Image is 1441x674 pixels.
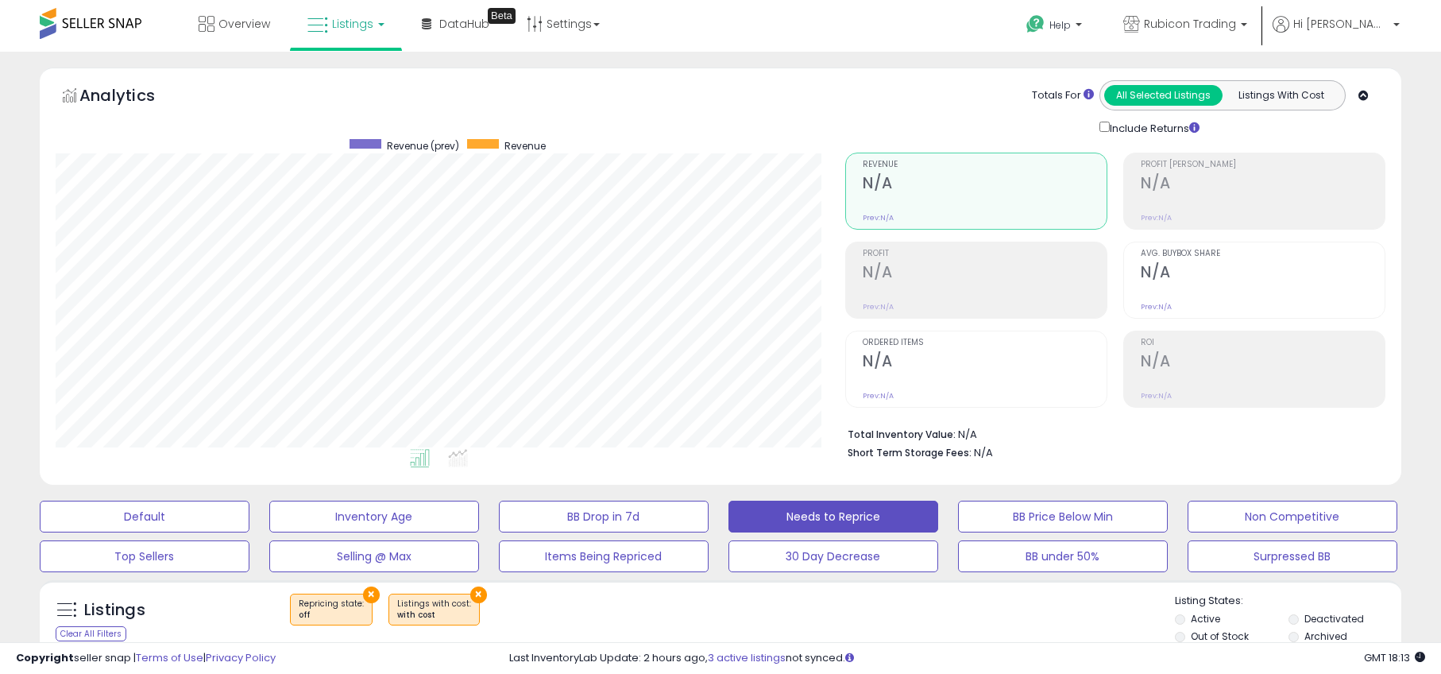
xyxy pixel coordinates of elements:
[1141,302,1172,312] small: Prev: N/A
[40,540,249,572] button: Top Sellers
[958,540,1168,572] button: BB under 50%
[16,650,74,665] strong: Copyright
[1191,629,1249,643] label: Out of Stock
[79,84,186,110] h5: Analytics
[1141,339,1385,347] span: ROI
[499,501,709,533] button: BB Drop in 7d
[1026,14,1045,34] i: Get Help
[504,139,546,153] span: Revenue
[1104,85,1223,106] button: All Selected Listings
[958,501,1168,533] button: BB Price Below Min
[974,445,993,460] span: N/A
[1175,594,1401,609] p: Listing States:
[1304,612,1364,626] label: Deactivated
[863,161,1107,169] span: Revenue
[1364,650,1425,665] span: 2025-10-12 18:13 GMT
[863,213,894,223] small: Prev: N/A
[1141,213,1172,223] small: Prev: N/A
[332,16,373,32] span: Listings
[1222,85,1340,106] button: Listings With Cost
[299,610,364,621] div: off
[728,540,938,572] button: 30 Day Decrease
[269,540,479,572] button: Selling @ Max
[848,446,972,459] b: Short Term Storage Fees:
[1141,250,1385,258] span: Avg. Buybox Share
[1141,174,1385,196] h2: N/A
[470,587,487,603] button: ×
[1141,391,1172,401] small: Prev: N/A
[439,16,489,32] span: DataHub
[269,501,479,533] button: Inventory Age
[218,16,270,32] span: Overview
[1144,16,1236,32] span: Rubicon Trading
[499,540,709,572] button: Items Being Repriced
[1188,501,1397,533] button: Non Competitive
[1188,540,1397,572] button: Surpressed BB
[136,650,203,665] a: Terms of Use
[1304,629,1347,643] label: Archived
[863,339,1107,347] span: Ordered Items
[863,263,1107,285] h2: N/A
[863,391,894,401] small: Prev: N/A
[1088,118,1219,137] div: Include Returns
[863,352,1107,374] h2: N/A
[728,501,938,533] button: Needs to Reprice
[1141,352,1385,374] h2: N/A
[40,501,249,533] button: Default
[1032,88,1094,103] div: Totals For
[397,598,471,622] span: Listings with cost :
[397,610,471,621] div: with cost
[509,651,1425,666] div: Last InventoryLab Update: 2 hours ago, not synced.
[387,139,459,153] span: Revenue (prev)
[1273,16,1400,52] a: Hi [PERSON_NAME]
[1014,2,1098,52] a: Help
[708,650,786,665] a: 3 active listings
[863,250,1107,258] span: Profit
[863,302,894,312] small: Prev: N/A
[363,587,380,603] button: ×
[1141,161,1385,169] span: Profit [PERSON_NAME]
[863,174,1107,196] h2: N/A
[56,626,126,641] div: Clear All Filters
[16,651,276,666] div: seller snap | |
[848,424,1373,443] li: N/A
[1293,16,1389,32] span: Hi [PERSON_NAME]
[848,428,956,441] b: Total Inventory Value:
[299,598,364,622] span: Repricing state :
[1141,263,1385,285] h2: N/A
[84,599,145,622] h5: Listings
[206,650,276,665] a: Privacy Policy
[488,8,516,24] div: Tooltip anchor
[1191,612,1220,626] label: Active
[1049,18,1071,32] span: Help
